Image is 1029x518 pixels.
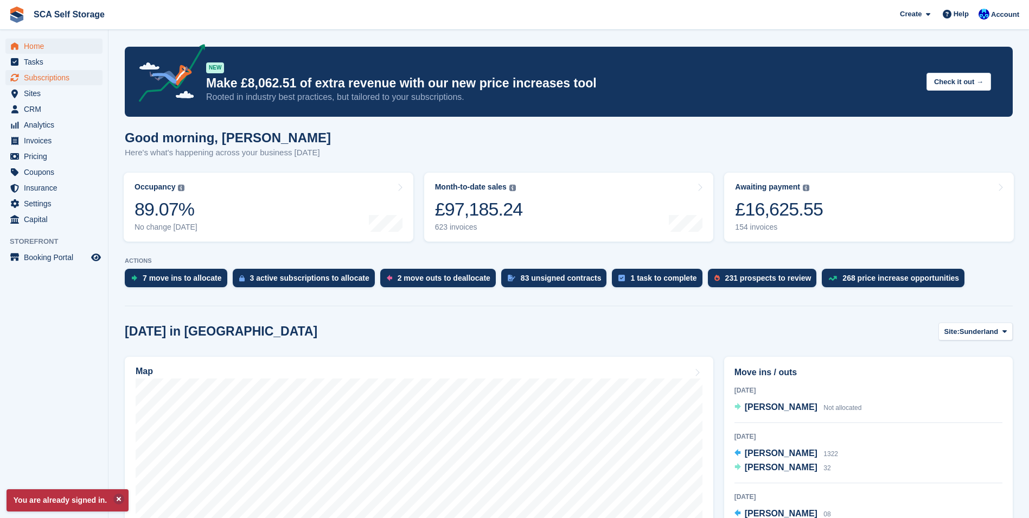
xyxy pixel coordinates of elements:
button: Site: Sunderland [938,323,1013,340]
div: £16,625.55 [735,198,823,220]
span: Analytics [24,117,89,132]
span: Pricing [24,149,89,164]
p: Here's what's happening across your business [DATE] [125,147,331,159]
span: Storefront [10,236,108,247]
a: menu [5,117,103,132]
div: No change [DATE] [135,223,197,232]
span: Help [954,9,969,20]
p: ACTIONS [125,257,1013,264]
span: Settings [24,196,89,211]
span: Tasks [24,54,89,70]
a: menu [5,196,103,211]
img: icon-info-grey-7440780725fd019a000dd9b08b2336e03edf1995a4989e88bcd33f0948082b44.svg [509,185,516,191]
span: 1322 [823,450,838,458]
div: [DATE] [734,432,1002,441]
span: Subscriptions [24,70,89,85]
span: [PERSON_NAME] [745,463,817,472]
a: menu [5,133,103,148]
div: 7 move ins to allocate [143,274,222,282]
img: price_increase_opportunities-93ffe204e8149a01c8c9dc8f82e8f89637d9d84a8eef4429ea346261dce0b2c0.svg [828,276,837,281]
a: menu [5,250,103,265]
a: [PERSON_NAME] 1322 [734,447,838,461]
a: Occupancy 89.07% No change [DATE] [124,173,413,242]
a: [PERSON_NAME] 32 [734,461,831,475]
a: 2 move outs to deallocate [380,269,501,293]
a: SCA Self Storage [29,5,109,23]
a: menu [5,54,103,70]
a: menu [5,39,103,54]
h1: Good morning, [PERSON_NAME] [125,130,331,145]
a: 231 prospects to review [708,269,822,293]
span: CRM [24,102,89,117]
a: 1 task to complete [612,269,707,293]
a: menu [5,70,103,85]
a: 3 active subscriptions to allocate [233,269,380,293]
div: 623 invoices [435,223,523,232]
a: menu [5,165,103,180]
button: Check it out → [926,73,991,91]
img: move_outs_to_deallocate_icon-f764333ba52eb49d3ac5e1228854f67142a1ed5810a6f6cc68b1a99e826820c5.svg [387,275,392,281]
span: [PERSON_NAME] [745,448,817,458]
a: menu [5,180,103,195]
span: 32 [823,464,830,472]
div: Month-to-date sales [435,182,507,192]
div: 1 task to complete [630,274,696,282]
p: Rooted in industry best practices, but tailored to your subscriptions. [206,91,918,103]
img: price-adjustments-announcement-icon-8257ccfd72463d97f412b2fc003d46551f7dbcb40ab6d574587a9cd5c0d94... [130,44,206,106]
div: 3 active subscriptions to allocate [250,274,369,282]
span: Not allocated [823,404,861,412]
div: Occupancy [135,182,175,192]
div: 2 move outs to deallocate [398,274,490,282]
span: Insurance [24,180,89,195]
a: menu [5,212,103,227]
div: 231 prospects to review [725,274,811,282]
p: Make £8,062.51 of extra revenue with our new price increases tool [206,75,918,91]
a: Month-to-date sales £97,185.24 623 invoices [424,173,714,242]
span: Site: [944,326,960,337]
span: Coupons [24,165,89,180]
a: Awaiting payment £16,625.55 154 invoices [724,173,1014,242]
a: 268 price increase opportunities [822,269,970,293]
span: Capital [24,212,89,227]
a: menu [5,149,103,164]
img: icon-info-grey-7440780725fd019a000dd9b08b2336e03edf1995a4989e88bcd33f0948082b44.svg [178,185,184,191]
div: [DATE] [734,492,1002,502]
span: Sites [24,86,89,101]
p: You are already signed in. [7,489,129,511]
div: Awaiting payment [735,182,800,192]
span: Account [991,9,1019,20]
h2: Move ins / outs [734,366,1002,379]
a: menu [5,102,103,117]
a: Preview store [90,251,103,264]
span: [PERSON_NAME] [745,402,817,412]
span: 08 [823,510,830,518]
img: icon-info-grey-7440780725fd019a000dd9b08b2336e03edf1995a4989e88bcd33f0948082b44.svg [803,185,809,191]
img: Kelly Neesham [979,9,989,20]
span: Create [900,9,922,20]
div: 154 invoices [735,223,823,232]
div: 89.07% [135,198,197,220]
h2: Map [136,367,153,376]
div: £97,185.24 [435,198,523,220]
div: 83 unsigned contracts [521,274,602,282]
img: active_subscription_to_allocate_icon-d502201f5373d7db506a760aba3b589e785aa758c864c3986d89f69b8ff3... [239,275,245,282]
img: contract_signature_icon-13c848040528278c33f63329250d36e43548de30e8caae1d1a13099fd9432cc5.svg [508,275,515,281]
span: [PERSON_NAME] [745,509,817,518]
a: 83 unsigned contracts [501,269,612,293]
h2: [DATE] in [GEOGRAPHIC_DATA] [125,324,317,339]
img: stora-icon-8386f47178a22dfd0bd8f6a31ec36ba5ce8667c1dd55bd0f319d3a0aa187defe.svg [9,7,25,23]
span: Sunderland [960,326,999,337]
img: task-75834270c22a3079a89374b754ae025e5fb1db73e45f91037f5363f120a921f8.svg [618,275,625,281]
img: move_ins_to_allocate_icon-fdf77a2bb77ea45bf5b3d319d69a93e2d87916cf1d5bf7949dd705db3b84f3ca.svg [131,275,137,281]
div: [DATE] [734,386,1002,395]
a: menu [5,86,103,101]
span: Booking Portal [24,250,89,265]
a: 7 move ins to allocate [125,269,233,293]
span: Invoices [24,133,89,148]
a: [PERSON_NAME] Not allocated [734,401,862,415]
div: NEW [206,62,224,73]
div: 268 price increase opportunities [842,274,959,282]
img: prospect-51fa495bee0391a8d652442698ab0144808aea92771e9ea1ae160a38d050c398.svg [714,275,720,281]
span: Home [24,39,89,54]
